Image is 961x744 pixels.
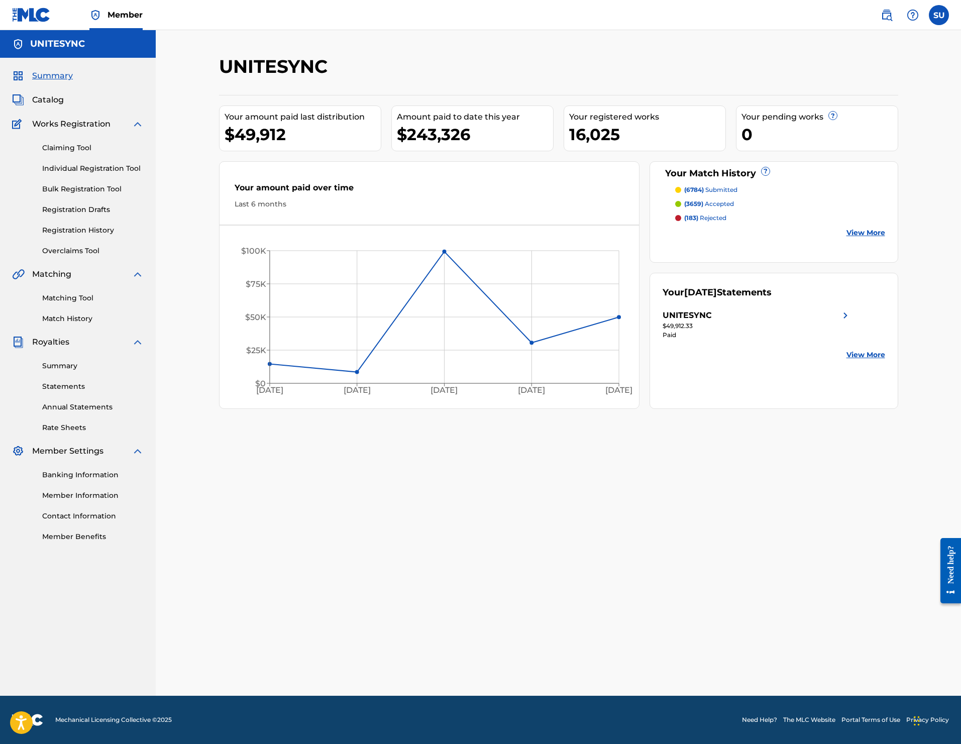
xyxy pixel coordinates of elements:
span: Summary [32,70,73,82]
a: Registration History [42,225,144,236]
span: Mechanical Licensing Collective © 2025 [55,715,172,724]
img: expand [132,336,144,348]
div: Your Match History [663,167,885,180]
span: Member [108,9,143,21]
p: submitted [684,185,737,194]
a: Statements [42,381,144,392]
div: $243,326 [397,123,553,146]
h5: UNITESYNC [30,38,85,50]
img: help [907,9,919,21]
a: Registration Drafts [42,204,144,215]
tspan: $25K [246,346,266,355]
div: 16,025 [569,123,725,146]
a: Overclaims Tool [42,246,144,256]
span: Royalties [32,336,69,348]
div: 0 [741,123,898,146]
a: The MLC Website [783,715,835,724]
a: CatalogCatalog [12,94,64,106]
a: Individual Registration Tool [42,163,144,174]
span: ? [829,112,837,120]
img: expand [132,118,144,130]
a: Rate Sheets [42,422,144,433]
img: Summary [12,70,24,82]
img: search [881,9,893,21]
div: Your Statements [663,286,772,299]
tspan: $0 [255,379,265,388]
img: Member Settings [12,445,24,457]
tspan: $50K [245,312,266,322]
div: Amount paid to date this year [397,111,553,123]
img: Top Rightsholder [89,9,101,21]
span: Catalog [32,94,64,106]
a: Member Benefits [42,532,144,542]
img: Accounts [12,38,24,50]
div: Your amount paid over time [235,182,624,199]
span: (183) [684,214,698,222]
a: Contact Information [42,511,144,521]
a: Banking Information [42,470,144,480]
a: View More [846,228,885,238]
a: SummarySummary [12,70,73,82]
a: Bulk Registration Tool [42,184,144,194]
div: Your registered works [569,111,725,123]
tspan: [DATE] [256,386,283,395]
div: Your amount paid last distribution [225,111,381,123]
div: UNITESYNC [663,309,712,322]
div: $49,912 [225,123,381,146]
a: (183) rejected [675,214,885,223]
div: Paid [663,331,851,340]
img: logo [12,714,43,726]
iframe: Chat Widget [911,696,961,744]
img: Matching [12,268,25,280]
span: Member Settings [32,445,103,457]
img: Royalties [12,336,24,348]
a: Member Information [42,490,144,501]
img: Works Registration [12,118,25,130]
tspan: $100K [241,246,266,256]
img: Catalog [12,94,24,106]
a: View More [846,350,885,360]
a: UNITESYNCright chevron icon$49,912.33Paid [663,309,851,340]
span: Works Registration [32,118,111,130]
span: (6784) [684,186,704,193]
a: Match History [42,313,144,324]
div: Přetáhnout [914,706,920,736]
span: (3659) [684,200,703,207]
iframe: Resource Center [933,530,961,611]
a: Privacy Policy [906,715,949,724]
a: (6784) submitted [675,185,885,194]
tspan: [DATE] [518,386,545,395]
a: Matching Tool [42,293,144,303]
tspan: [DATE] [605,386,632,395]
p: accepted [684,199,734,208]
h2: UNITESYNC [219,55,333,78]
tspan: [DATE] [431,386,458,395]
a: (3659) accepted [675,199,885,208]
a: Public Search [877,5,897,25]
span: ? [762,167,770,175]
div: Your pending works [741,111,898,123]
img: expand [132,268,144,280]
span: Matching [32,268,71,280]
img: expand [132,445,144,457]
a: Claiming Tool [42,143,144,153]
div: User Menu [929,5,949,25]
div: Widget pro chat [911,696,961,744]
tspan: $75K [245,279,266,289]
a: Portal Terms of Use [841,715,900,724]
div: $49,912.33 [663,322,851,331]
a: Annual Statements [42,402,144,412]
div: Help [903,5,923,25]
img: MLC Logo [12,8,51,22]
tspan: [DATE] [343,386,370,395]
a: Need Help? [742,715,777,724]
p: rejected [684,214,726,223]
a: Summary [42,361,144,371]
span: [DATE] [684,287,717,298]
div: Last 6 months [235,199,624,209]
img: right chevron icon [839,309,851,322]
